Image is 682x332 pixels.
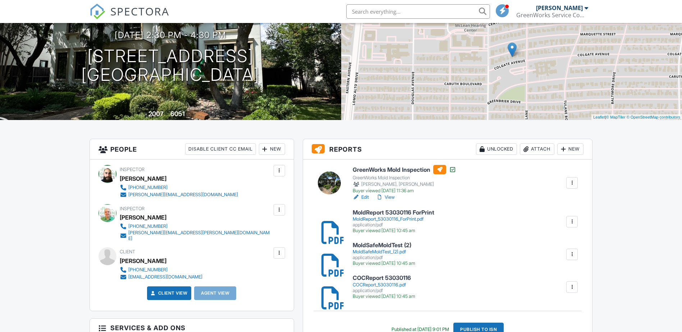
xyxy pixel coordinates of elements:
[148,110,164,117] div: 2007
[120,184,238,191] a: [PHONE_NUMBER]
[353,288,415,294] div: application/pdf
[128,185,168,190] div: [PHONE_NUMBER]
[353,165,456,174] h6: GreenWorks Mold Inspection
[346,4,490,19] input: Search everything...
[353,209,434,216] h6: MoldReport 53030116 ForPrint
[353,294,415,299] div: Buyer viewed [DATE] 10:45 am
[353,260,415,266] div: Buyer viewed [DATE] 10:45 am
[115,30,226,40] h3: [DATE] 2:30 pm - 4:30 pm
[90,139,294,160] h3: People
[353,242,415,249] h6: MoldSafeMoldTest (2)
[353,181,456,188] div: [PERSON_NAME], [PERSON_NAME]
[128,230,272,241] div: [PERSON_NAME][EMAIL_ADDRESS][PERSON_NAME][DOMAIN_NAME]
[557,143,583,155] div: New
[476,143,517,155] div: Unlocked
[353,175,456,181] div: GreenWorks Mold Inspection
[353,242,415,266] a: MoldSafeMoldTest (2) MoldSafeMoldTest_(2).pdf application/pdf Buyer viewed [DATE] 10:45 am
[120,273,202,281] a: [EMAIL_ADDRESS][DOMAIN_NAME]
[81,47,260,85] h1: [STREET_ADDRESS] [GEOGRAPHIC_DATA]
[593,115,605,119] a: Leaflet
[139,112,147,117] span: Built
[627,115,680,119] a: © OpenStreetMap contributors
[120,249,135,254] span: Client
[353,216,434,222] div: MoldReport_53030116_ForPrint.pdf
[186,112,196,117] span: sq. ft.
[516,11,588,19] div: GreenWorks Service Company
[536,4,583,11] div: [PERSON_NAME]
[185,143,256,155] div: Disable Client CC Email
[128,223,168,229] div: [PHONE_NUMBER]
[353,222,434,228] div: application/pdf
[170,110,185,117] div: 6051
[353,228,434,234] div: Buyer viewed [DATE] 10:45 am
[120,191,238,198] a: [PERSON_NAME][EMAIL_ADDRESS][DOMAIN_NAME]
[376,194,395,201] a: View
[120,173,166,184] div: [PERSON_NAME]
[120,266,202,273] a: [PHONE_NUMBER]
[120,212,166,223] div: [PERSON_NAME]
[353,249,415,255] div: MoldSafeMoldTest_(2).pdf
[120,206,145,211] span: Inspector
[353,188,456,194] div: Buyer viewed [DATE] 11:36 am
[128,274,202,280] div: [EMAIL_ADDRESS][DOMAIN_NAME]
[353,209,434,234] a: MoldReport 53030116 ForPrint MoldReport_53030116_ForPrint.pdf application/pdf Buyer viewed [DATE]...
[259,143,285,155] div: New
[353,255,415,260] div: application/pdf
[120,167,145,172] span: Inspector
[591,114,682,120] div: |
[353,282,415,288] div: COCReport_53030116.pdf
[90,10,169,25] a: SPECTORA
[353,194,369,201] a: Edit
[120,223,272,230] a: [PHONE_NUMBER]
[520,143,554,155] div: Attach
[128,267,168,273] div: [PHONE_NUMBER]
[110,4,169,19] span: SPECTORA
[90,4,105,19] img: The Best Home Inspection Software - Spectora
[353,165,456,194] a: GreenWorks Mold Inspection GreenWorks Mold Inspection [PERSON_NAME], [PERSON_NAME] Buyer viewed [...
[353,275,415,281] h6: COCReport 53030116
[606,115,626,119] a: © MapTiler
[128,192,238,198] div: [PERSON_NAME][EMAIL_ADDRESS][DOMAIN_NAME]
[120,230,272,241] a: [PERSON_NAME][EMAIL_ADDRESS][PERSON_NAME][DOMAIN_NAME]
[353,275,415,299] a: COCReport 53030116 COCReport_53030116.pdf application/pdf Buyer viewed [DATE] 10:45 am
[120,255,166,266] div: [PERSON_NAME]
[150,290,188,297] a: Client View
[303,139,592,160] h3: Reports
